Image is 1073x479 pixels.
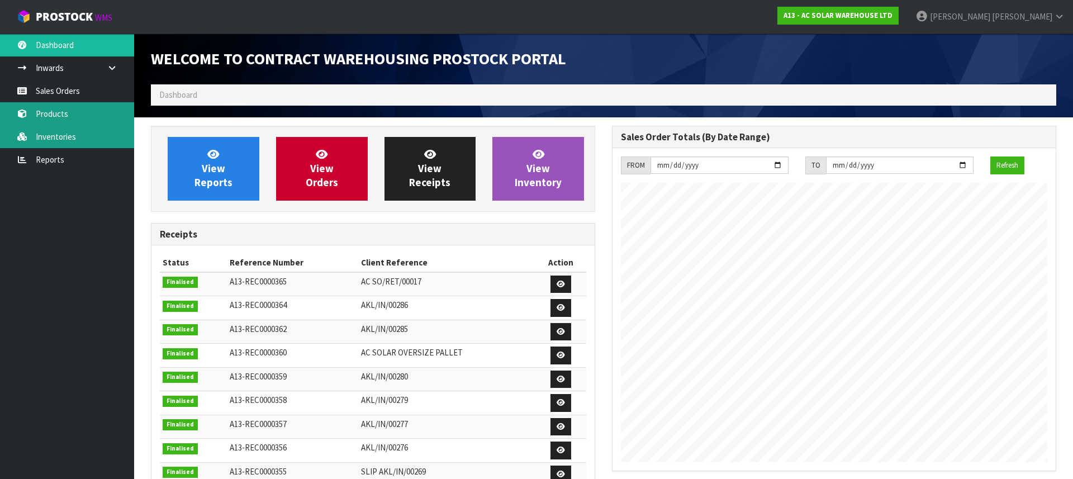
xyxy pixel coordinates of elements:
span: AKL/IN/00280 [361,371,408,382]
span: A13-REC0000357 [230,419,287,429]
span: [PERSON_NAME] [992,11,1052,22]
span: A13-REC0000355 [230,466,287,477]
span: AKL/IN/00277 [361,419,408,429]
span: View Inventory [515,148,562,189]
img: cube-alt.png [17,10,31,23]
span: AC SOLAR OVERSIZE PALLET [361,347,463,358]
small: WMS [95,12,112,23]
span: View Orders [306,148,338,189]
h3: Receipts [160,229,586,240]
span: Dashboard [159,89,197,100]
span: Finalised [163,443,198,454]
a: ViewOrders [276,137,368,201]
span: AKL/IN/00285 [361,324,408,334]
strong: A13 - AC SOLAR WAREHOUSE LTD [784,11,892,20]
h3: Sales Order Totals (By Date Range) [621,132,1047,143]
span: A13-REC0000359 [230,371,287,382]
span: A13-REC0000364 [230,300,287,310]
span: Finalised [163,396,198,407]
th: Client Reference [358,254,535,272]
th: Reference Number [227,254,358,272]
span: Finalised [163,467,198,478]
span: AKL/IN/00286 [361,300,408,310]
a: ViewInventory [492,137,584,201]
div: TO [805,156,826,174]
span: View Reports [194,148,232,189]
a: ViewReports [168,137,259,201]
th: Action [535,254,586,272]
span: A13-REC0000362 [230,324,287,334]
span: Finalised [163,277,198,288]
div: FROM [621,156,651,174]
span: ProStock [36,10,93,24]
a: ViewReceipts [384,137,476,201]
span: AKL/IN/00276 [361,442,408,453]
span: A13-REC0000356 [230,442,287,453]
span: Finalised [163,372,198,383]
span: SLIP AKL/IN/00269 [361,466,426,477]
th: Status [160,254,227,272]
span: Finalised [163,348,198,359]
span: View Receipts [409,148,450,189]
span: Finalised [163,301,198,312]
span: AKL/IN/00279 [361,395,408,405]
span: Finalised [163,324,198,335]
span: AC SO/RET/00017 [361,276,421,287]
button: Refresh [990,156,1024,174]
span: A13-REC0000365 [230,276,287,287]
span: Welcome to Contract Warehousing ProStock Portal [151,49,566,69]
span: A13-REC0000358 [230,395,287,405]
span: Finalised [163,419,198,430]
span: [PERSON_NAME] [930,11,990,22]
span: A13-REC0000360 [230,347,287,358]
